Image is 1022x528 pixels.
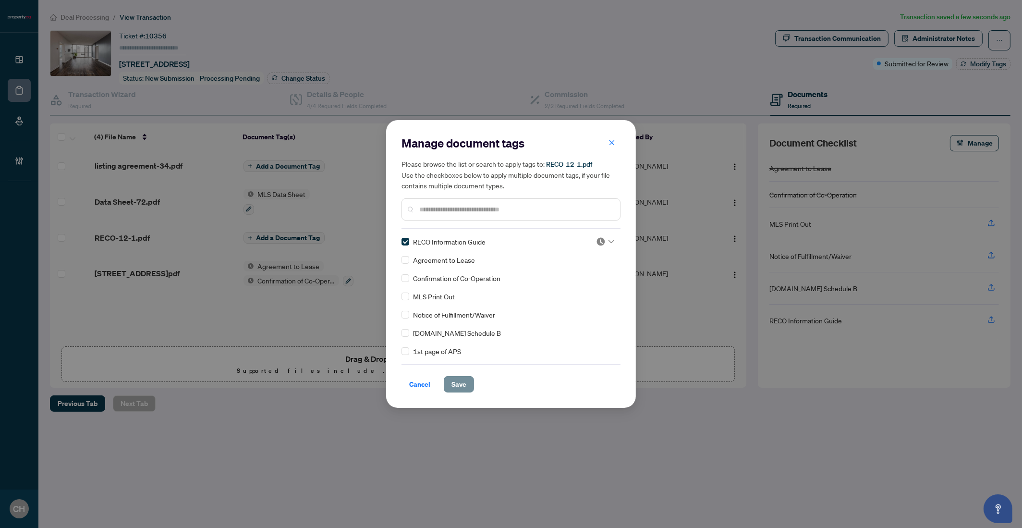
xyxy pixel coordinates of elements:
[413,309,495,320] span: Notice of Fulfillment/Waiver
[596,237,614,246] span: Pending Review
[546,160,592,169] span: RECO-12-1.pdf
[596,237,606,246] img: status
[984,494,1012,523] button: Open asap
[413,255,475,265] span: Agreement to Lease
[401,135,620,151] h2: Manage document tags
[413,291,455,302] span: MLS Print Out
[413,346,461,356] span: 1st page of APS
[413,328,501,338] span: [DOMAIN_NAME] Schedule B
[401,376,438,393] button: Cancel
[451,377,466,392] span: Save
[608,139,615,146] span: close
[401,159,620,191] h5: Please browse the list or search to apply tags to: Use the checkboxes below to apply multiple doc...
[444,376,474,393] button: Save
[413,273,500,283] span: Confirmation of Co-Operation
[413,236,486,247] span: RECO Information Guide
[409,377,430,392] span: Cancel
